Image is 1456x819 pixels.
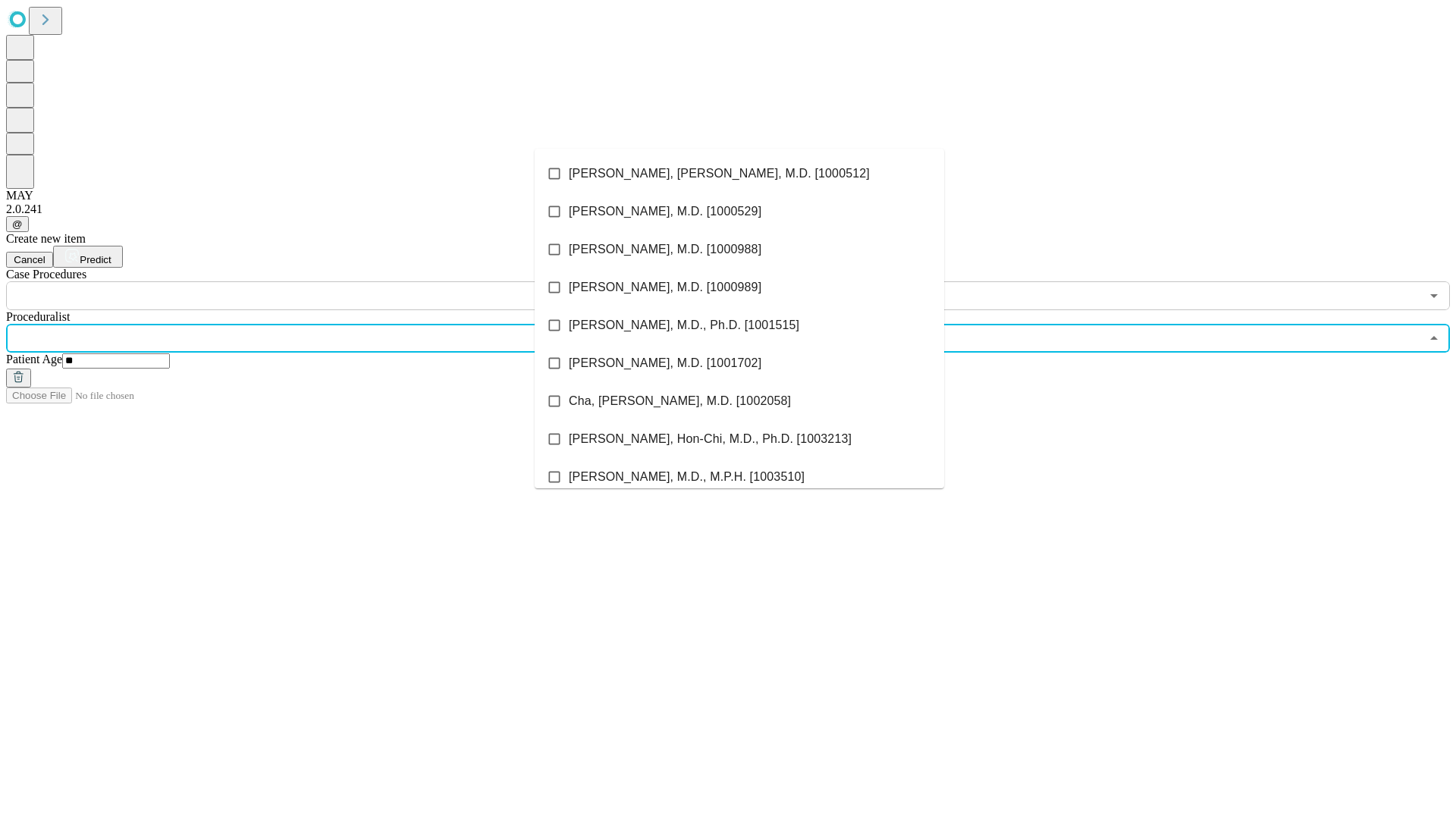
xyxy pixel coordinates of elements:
[6,268,86,281] span: Scheduled Procedure
[569,240,761,259] span: [PERSON_NAME], M.D. [1000988]
[1423,328,1445,349] button: Close
[569,278,761,297] span: [PERSON_NAME], M.D. [1000989]
[53,246,123,268] button: Predict
[569,354,761,372] span: [PERSON_NAME], M.D. [1001702]
[6,310,70,323] span: Proceduralist
[569,165,870,183] span: [PERSON_NAME], [PERSON_NAME], M.D. [1000512]
[6,353,62,366] span: Patient Age
[6,189,1450,202] div: MAY
[569,202,761,221] span: [PERSON_NAME], M.D. [1000529]
[6,252,53,268] button: Cancel
[80,254,111,265] span: Predict
[569,316,799,334] span: [PERSON_NAME], M.D., Ph.D. [1001515]
[569,468,805,486] span: [PERSON_NAME], M.D., M.P.H. [1003510]
[6,216,29,232] button: @
[569,430,852,448] span: [PERSON_NAME], Hon-Chi, M.D., Ph.D. [1003213]
[1423,285,1445,306] button: Open
[6,232,86,245] span: Create new item
[569,392,791,410] span: Cha, [PERSON_NAME], M.D. [1002058]
[14,254,45,265] span: Cancel
[6,202,1450,216] div: 2.0.241
[12,218,23,230] span: @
